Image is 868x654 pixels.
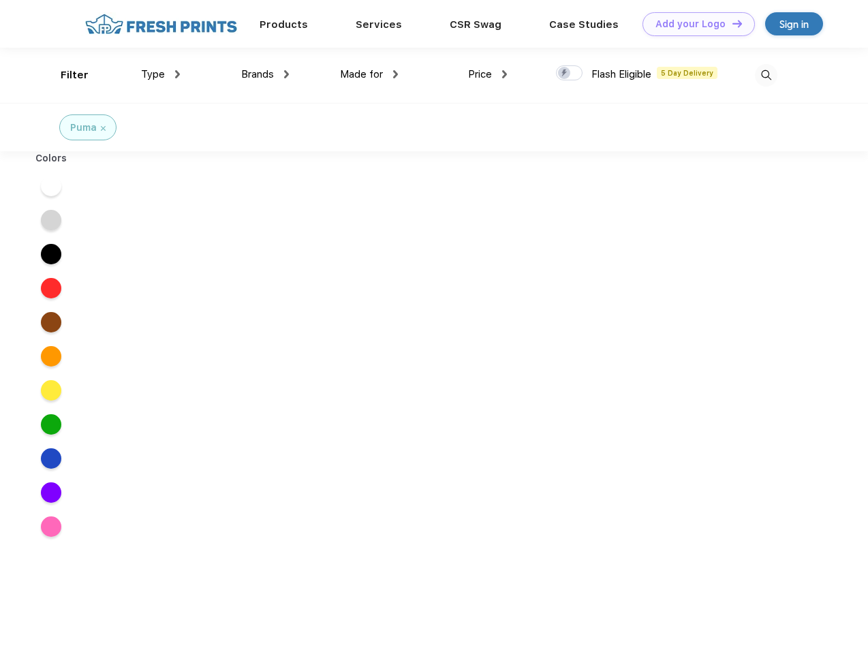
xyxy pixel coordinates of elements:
[175,70,180,78] img: dropdown.png
[61,67,89,83] div: Filter
[655,18,726,30] div: Add your Logo
[450,18,501,31] a: CSR Swag
[765,12,823,35] a: Sign in
[101,126,106,131] img: filter_cancel.svg
[141,68,165,80] span: Type
[241,68,274,80] span: Brands
[340,68,383,80] span: Made for
[732,20,742,27] img: DT
[284,70,289,78] img: dropdown.png
[356,18,402,31] a: Services
[25,151,78,166] div: Colors
[468,68,492,80] span: Price
[502,70,507,78] img: dropdown.png
[755,64,777,87] img: desktop_search.svg
[393,70,398,78] img: dropdown.png
[657,67,717,79] span: 5 Day Delivery
[779,16,809,32] div: Sign in
[591,68,651,80] span: Flash Eligible
[81,12,241,36] img: fo%20logo%202.webp
[70,121,97,135] div: Puma
[260,18,308,31] a: Products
